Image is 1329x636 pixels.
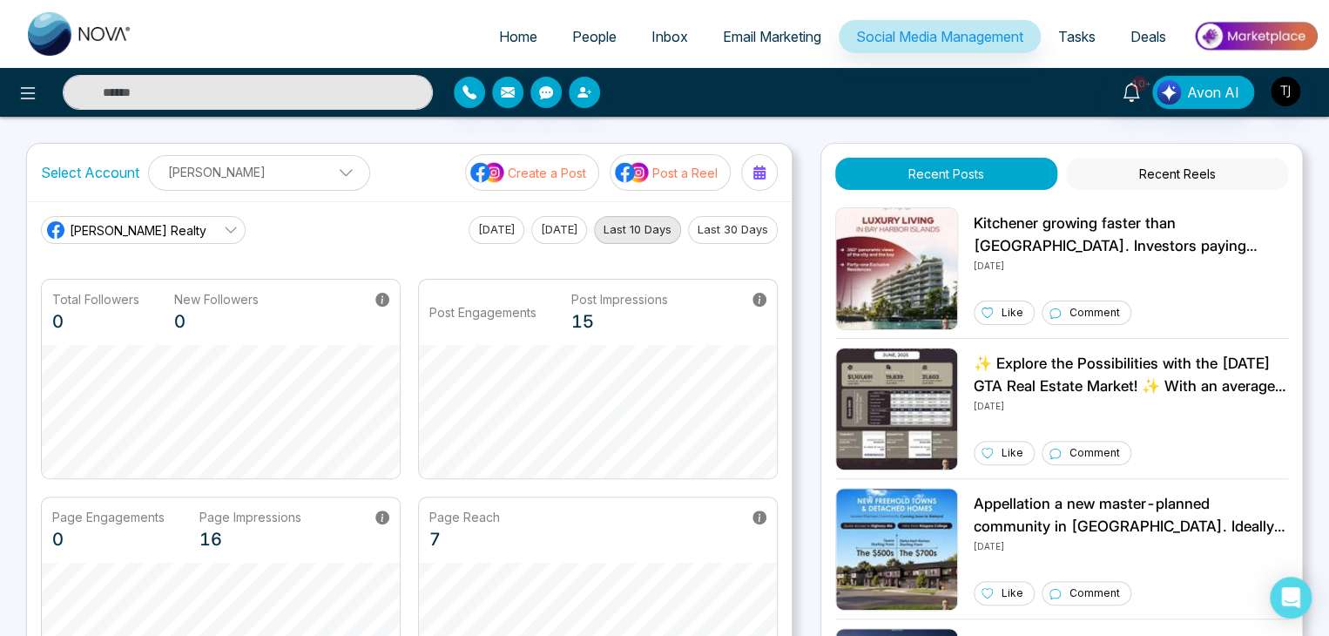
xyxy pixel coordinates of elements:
p: [DATE] [974,257,1288,273]
span: [PERSON_NAME] Realty [70,221,206,240]
span: Deals [1130,28,1166,45]
button: Recent Reels [1066,158,1288,190]
a: 10+ [1110,76,1152,106]
img: Unable to load img. [835,207,958,330]
p: Page Reach [429,508,500,526]
p: Post a Reel [652,164,718,182]
p: Page Engagements [52,508,165,526]
img: social-media-icon [615,161,650,184]
p: Create a Post [508,164,586,182]
button: Last 30 Days [688,216,778,244]
img: Unable to load img. [835,488,958,611]
a: Tasks [1041,20,1113,53]
a: Email Marketing [705,20,839,53]
p: Appellation a new master-planned community in [GEOGRAPHIC_DATA]. Ideally situated at [GEOGRAPHIC_... [974,493,1288,538]
button: social-media-iconPost a Reel [610,154,731,191]
p: 7 [429,526,500,552]
p: [PERSON_NAME] [159,158,359,186]
button: social-media-iconCreate a Post [465,154,599,191]
img: Unable to load img. [835,348,958,470]
p: [DATE] [974,538,1288,553]
label: Select Account [41,162,139,183]
a: People [555,20,634,53]
a: Social Media Management [839,20,1041,53]
span: Email Marketing [723,28,821,45]
button: Avon AI [1152,76,1254,109]
p: Page Impressions [199,508,301,526]
p: New Followers [174,290,259,308]
p: Post Engagements [429,303,536,321]
a: Deals [1113,20,1184,53]
p: Kitchener growing faster than [GEOGRAPHIC_DATA]. Investors paying attention. you? 📉 Vacancy rates [974,213,1288,257]
p: Like [1002,445,1023,461]
span: Home [499,28,537,45]
p: Comment [1069,585,1120,601]
p: Like [1002,305,1023,321]
p: 0 [174,308,259,335]
a: Home [482,20,555,53]
span: Inbox [651,28,688,45]
img: Market-place.gif [1192,17,1319,56]
a: Inbox [634,20,705,53]
p: Comment [1069,305,1120,321]
button: Recent Posts [835,158,1057,190]
div: Open Intercom Messenger [1270,577,1312,619]
span: Tasks [1058,28,1096,45]
p: 15 [571,308,668,335]
span: People [572,28,617,45]
img: Nova CRM Logo [28,12,132,56]
img: User Avatar [1271,77,1300,106]
span: Avon AI [1187,82,1239,103]
p: Total Followers [52,290,139,308]
p: [DATE] [974,397,1288,413]
span: 10+ [1131,76,1147,91]
img: social-media-icon [470,161,505,184]
p: Like [1002,585,1023,601]
img: Lead Flow [1157,80,1181,105]
button: Last 10 Days [594,216,681,244]
span: Social Media Management [856,28,1023,45]
p: 16 [199,526,301,552]
p: Post Impressions [571,290,668,308]
button: [DATE] [531,216,587,244]
button: [DATE] [469,216,524,244]
p: Comment [1069,445,1120,461]
p: 0 [52,308,139,335]
p: ✨ Explore the Possibilities with the [DATE] GTA Real Estate Market! ✨ With an average selling pri... [974,353,1288,397]
p: 0 [52,526,165,552]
